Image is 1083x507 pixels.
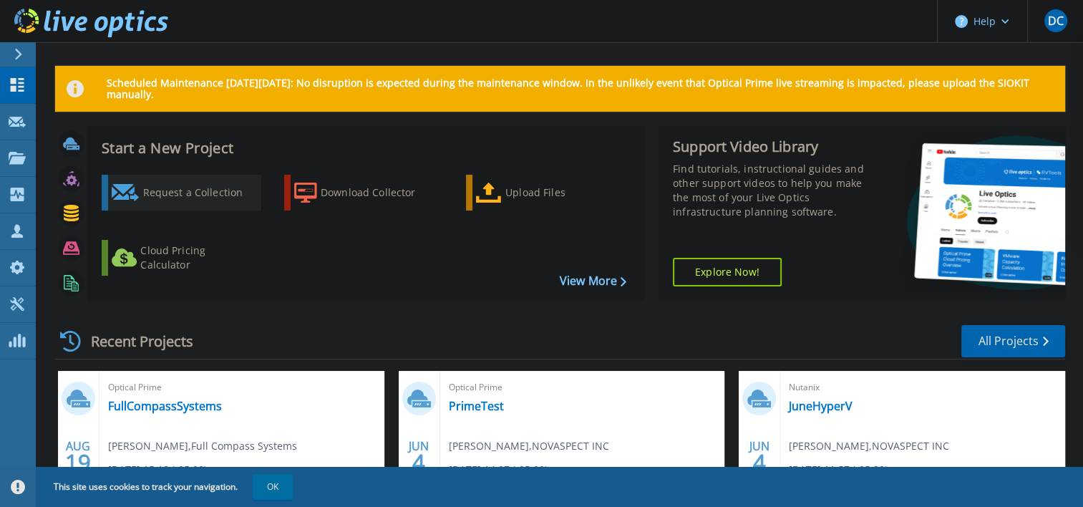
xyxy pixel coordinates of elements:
[64,436,92,488] div: AUG 2025
[405,436,432,488] div: JUN 2025
[321,178,435,207] div: Download Collector
[108,399,222,413] a: FullCompassSystems
[102,175,261,211] a: Request a Collection
[412,456,425,468] span: 4
[789,438,949,454] span: [PERSON_NAME] , NOVASPECT INC
[107,77,1054,100] p: Scheduled Maintenance [DATE][DATE]: No disruption is expected during the maintenance window. In t...
[253,474,293,500] button: OK
[673,258,782,286] a: Explore Now!
[65,456,91,468] span: 19
[449,438,609,454] span: [PERSON_NAME] , NOVASPECT INC
[102,140,626,156] h3: Start a New Project
[789,462,888,478] span: [DATE] 11:57 (-05:00)
[789,399,853,413] a: JuneHyperV
[142,178,257,207] div: Request a Collection
[505,178,620,207] div: Upload Files
[789,380,1057,395] span: Nutanix
[1047,15,1063,26] span: DC
[108,380,376,395] span: Optical Prime
[746,436,773,488] div: JUN 2025
[449,462,548,478] span: [DATE] 14:07 (-05:00)
[102,240,261,276] a: Cloud Pricing Calculator
[560,274,626,288] a: View More
[108,462,207,478] span: [DATE] 15:12 (-05:00)
[140,243,255,272] div: Cloud Pricing Calculator
[753,456,766,468] span: 4
[108,438,297,454] span: [PERSON_NAME] , Full Compass Systems
[39,474,293,500] span: This site uses cookies to track your navigation.
[449,399,504,413] a: PrimeTest
[673,137,877,156] div: Support Video Library
[55,324,213,359] div: Recent Projects
[284,175,444,211] a: Download Collector
[673,162,877,219] div: Find tutorials, instructional guides and other support videos to help you make the most of your L...
[466,175,626,211] a: Upload Files
[961,325,1065,357] a: All Projects
[449,380,717,395] span: Optical Prime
